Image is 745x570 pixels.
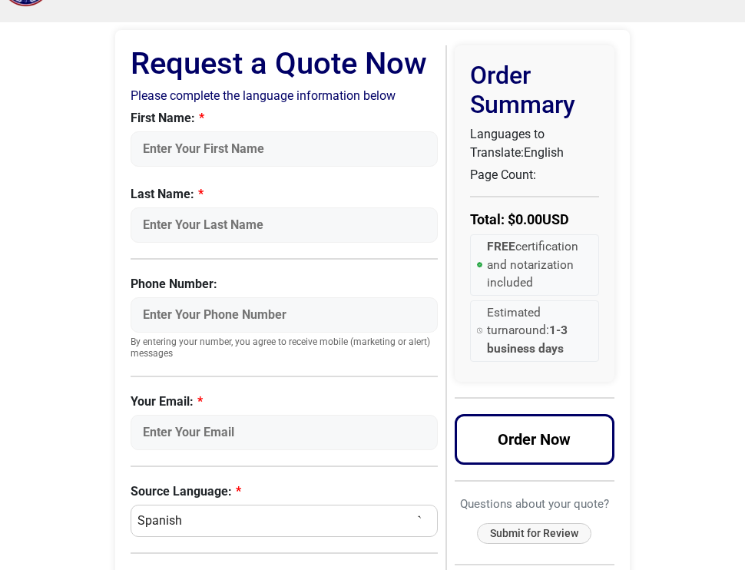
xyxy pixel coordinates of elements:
input: Enter Your Phone Number [131,297,438,333]
h2: Please complete the language information below [131,88,438,103]
p: Languages to Translate: [470,125,600,162]
button: Order Now [455,414,615,465]
label: Your Email: [131,393,438,411]
label: Source Language: [131,482,438,501]
h2: Order Summary [470,61,600,120]
small: By entering your number, you agree to receive mobile (marketing or alert) messages [131,336,438,360]
h1: Request a Quote Now [131,45,438,82]
label: Phone Number: [131,275,438,293]
span: certification and notarization included [487,238,592,292]
h6: Questions about your quote? [455,497,615,511]
span: English [524,145,564,160]
p: Page Count: [470,166,600,184]
input: Enter Your First Name [131,131,438,167]
strong: 1-3 business days [487,323,568,355]
p: Total: $ USD [470,209,600,230]
span: 0.00 [515,211,542,227]
label: Last Name: [131,185,438,204]
span: Estimated turnaround: [487,304,592,358]
strong: FREE [487,240,515,254]
label: First Name: [131,109,438,128]
button: Submit for Review [477,523,591,544]
input: Enter Your Email [131,415,438,450]
div: Order Summary [455,45,615,382]
input: Enter Your Last Name [131,207,438,243]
